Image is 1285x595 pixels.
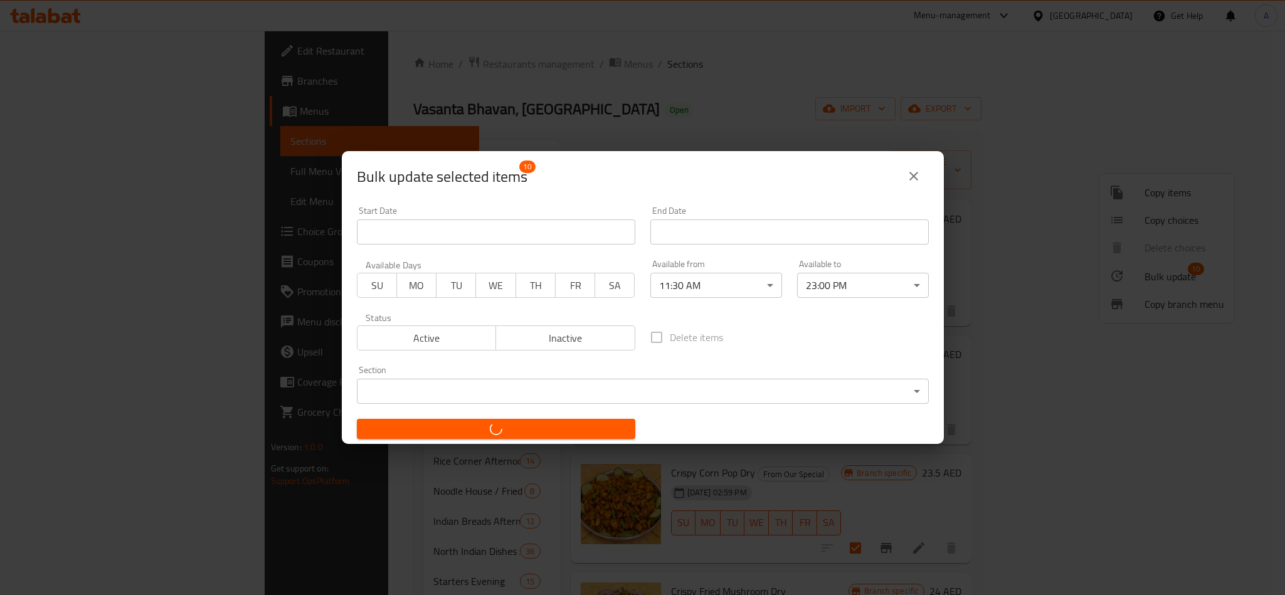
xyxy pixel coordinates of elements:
span: Inactive [501,329,630,347]
span: TU [442,276,471,295]
button: WE [475,273,516,298]
button: MO [396,273,436,298]
span: SA [600,276,630,295]
span: TH [521,276,551,295]
span: 10 [519,161,536,173]
span: SU [362,276,392,295]
span: MO [402,276,431,295]
div: 23:00 PM [797,273,929,298]
span: Delete items [670,330,723,345]
div: 11:30 AM [650,273,782,298]
span: Selected items count [357,167,527,187]
div: ​ [357,379,929,404]
span: Active [362,329,492,347]
span: WE [481,276,510,295]
button: TH [516,273,556,298]
button: SU [357,273,397,298]
button: TU [436,273,476,298]
button: close [899,161,929,191]
span: FR [561,276,590,295]
button: Inactive [495,325,635,350]
button: Active [357,325,497,350]
button: SA [595,273,635,298]
button: FR [555,273,595,298]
